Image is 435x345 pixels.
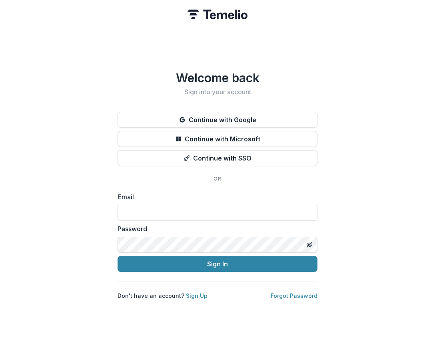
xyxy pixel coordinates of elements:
[118,224,313,234] label: Password
[118,131,317,147] button: Continue with Microsoft
[118,256,317,272] button: Sign In
[303,238,316,251] button: Toggle password visibility
[118,112,317,128] button: Continue with Google
[118,192,313,202] label: Email
[118,71,317,85] h1: Welcome back
[271,292,317,299] a: Forgot Password
[118,150,317,166] button: Continue with SSO
[188,10,247,19] img: Temelio
[186,292,208,299] a: Sign Up
[118,88,317,96] h2: Sign into your account
[118,291,208,300] p: Don't have an account?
